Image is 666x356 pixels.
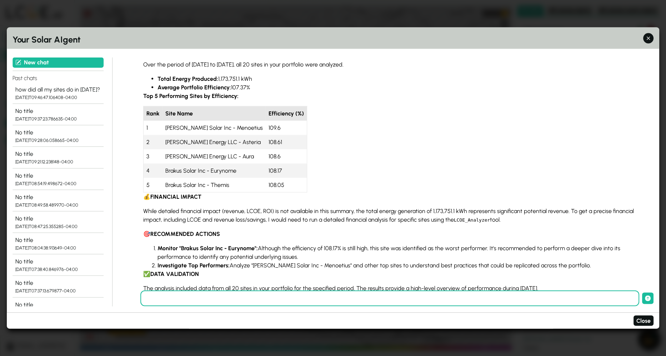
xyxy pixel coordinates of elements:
[15,158,101,165] div: [DATE]T09:21:12.238148-04:00
[12,190,104,211] button: No title [DATE]T08:49:58.489970-04:00
[15,150,101,158] div: No title
[12,147,104,168] button: No title [DATE]T09:21:12.238148-04:00
[15,94,101,100] div: [DATE]T09:46:47.106408-04:00
[12,233,104,254] button: No title [DATE]T08:04:38.913649-04:00
[266,178,307,193] td: 108.05
[12,33,654,46] h2: Your Solar AIgent
[143,230,642,238] p: 🎯
[143,207,642,224] p: While detailed financial impact (revenue, LCOE, ROI) is not available in this summary, the total ...
[162,135,266,149] td: [PERSON_NAME] Energy LLC - Asteria
[157,261,642,270] li: Analyze "[PERSON_NAME] Solar Inc - Menoetius" and other top sites to understand best practices th...
[157,244,642,261] li: Although the efficiency of 108.17% is still high, this site was identified as the worst performer...
[157,75,218,82] strong: Total Energy Produced:
[15,85,101,94] div: how did all my sites do in [DATE]?
[157,262,230,269] strong: Investigate Top Performers:
[143,121,162,135] td: 1
[266,164,307,178] td: 108.17
[266,106,307,121] th: Efficiency (%)
[157,75,642,83] li: 1,173,751.1 kWh
[15,180,101,187] div: [DATE]T08:54:19.498672-04:00
[12,104,104,125] button: No title [DATE]T09:37:23.786635-04:00
[15,287,101,294] div: [DATE]T07:37:13.679877-04:00
[15,193,101,201] div: No title
[150,271,199,277] strong: DATA VALIDATION
[15,266,101,273] div: [DATE]T07:38:40.846976-04:00
[266,135,307,149] td: 108.61
[162,106,266,121] th: Site Name
[15,236,101,244] div: No title
[12,70,104,82] h4: Past chats
[15,171,101,180] div: No title
[12,297,104,319] button: No title
[15,257,101,266] div: No title
[143,106,162,121] th: Rank
[15,223,101,229] div: [DATE]T08:47:25.355285-04:00
[12,254,104,276] button: No title [DATE]T07:38:40.846976-04:00
[15,137,101,144] div: [DATE]T09:28:06.058665-04:00
[143,135,162,149] td: 2
[150,231,220,237] strong: RECOMMENDED ACTIONS
[15,128,101,137] div: No title
[15,300,101,309] div: No title
[15,244,101,251] div: [DATE]T08:04:38.913649-04:00
[12,168,104,190] button: No title [DATE]T08:54:19.498672-04:00
[12,82,104,104] button: how did all my sites do in [DATE]? [DATE]T09:46:47.106408-04:00
[157,84,231,91] strong: Average Portfolio Efficiency:
[162,149,266,164] td: [PERSON_NAME] Energy LLC - Aura
[162,164,266,178] td: Brakus Solar Inc - Eurynome
[143,178,162,193] td: 5
[15,107,101,115] div: No title
[454,217,490,223] code: LCOE_Analyzer
[157,245,258,252] strong: Monitor "Brakus Solar Inc - Eurynome":
[15,115,101,122] div: [DATE]T09:37:23.786635-04:00
[143,164,162,178] td: 4
[143,284,642,293] p: The analysis included data from all 20 sites in your portfolio for the specified period. The resu...
[143,93,239,99] strong: Top 5 Performing Sites by Efficiency:
[634,316,654,326] button: Close
[157,83,642,92] li: 107.37%
[12,58,104,68] button: New chat
[15,279,101,287] div: No title
[12,276,104,297] button: No title [DATE]T07:37:13.679877-04:00
[143,149,162,164] td: 3
[150,193,201,200] strong: FINANCIAL IMPACT
[15,201,101,208] div: [DATE]T08:49:58.489970-04:00
[15,214,101,223] div: No title
[162,121,266,135] td: [PERSON_NAME] Solar Inc - Menoetius
[143,270,642,278] p: ✅
[162,178,266,193] td: Brakus Solar Inc - Themis
[12,211,104,233] button: No title [DATE]T08:47:25.355285-04:00
[143,193,642,201] p: 💰
[12,125,104,147] button: No title [DATE]T09:28:06.058665-04:00
[266,149,307,164] td: 108.6
[143,60,642,69] p: Over the period of [DATE] to [DATE], all 20 sites in your portfolio were analyzed.
[266,121,307,135] td: 109.6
